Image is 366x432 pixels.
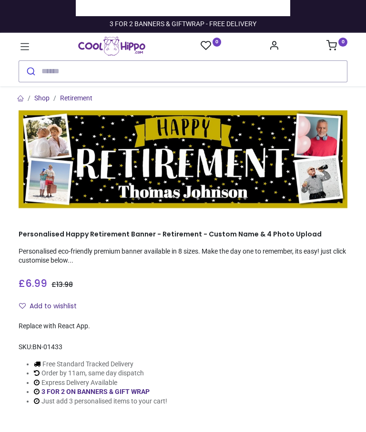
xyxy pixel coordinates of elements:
[19,322,347,331] div: Replace with React App.
[269,43,279,50] a: Account Info
[19,230,347,239] h1: Personalised Happy Retirement Banner - Retirement - Custom Name & 4 Photo Upload
[56,280,73,289] span: 13.98
[41,388,150,395] a: 3 FOR 2 ON BANNERS & GIFT WRAP
[34,378,167,388] li: Express Delivery Available
[19,303,26,309] i: Add to wishlist
[110,20,256,29] div: 3 FOR 2 BANNERS & GIFTWRAP - FREE DELIVERY
[25,276,47,290] span: 6.99
[78,37,145,56] img: Cool Hippo
[34,369,167,378] li: Order by 11am, same day dispatch
[338,38,347,47] sup: 0
[83,3,283,13] iframe: Customer reviews powered by Trustpilot
[34,397,167,406] li: Just add 3 personalised items to your cart!
[213,38,222,47] sup: 0
[19,61,41,82] button: Submit
[201,40,222,52] a: 0
[19,298,85,314] button: Add to wishlistAdd to wishlist
[19,277,47,291] span: £
[34,94,50,102] a: Shop
[34,360,167,369] li: Free Standard Tracked Delivery
[78,37,145,56] a: Logo of Cool Hippo
[19,110,347,209] img: Personalised Happy Retirement Banner - Retirement - Custom Name & 4 Photo Upload
[326,43,347,50] a: 0
[60,94,92,102] a: Retirement
[19,343,347,352] div: SKU:
[19,247,347,265] p: Personalised eco-friendly premium banner available in 8 sizes. Make the day one to remember, its ...
[32,343,62,351] span: BN-01433
[51,280,73,289] span: £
